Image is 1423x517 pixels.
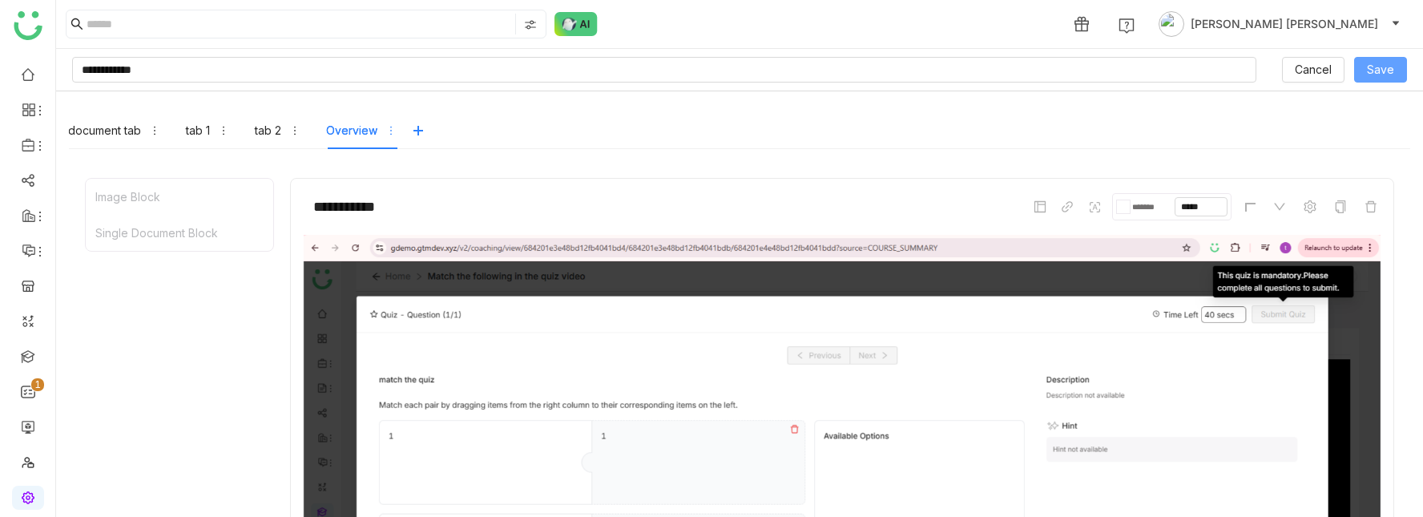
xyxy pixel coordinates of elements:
[1367,61,1394,79] span: Save
[326,122,377,139] div: Overview
[1354,57,1407,83] button: Save
[86,215,273,251] div: Single Document Block
[1119,18,1135,34] img: help.svg
[1282,57,1344,83] button: Cancel
[554,12,598,36] img: ask-buddy-normal.svg
[14,11,42,40] img: logo
[68,122,141,139] div: document tab
[86,179,273,215] div: Image Block
[31,378,44,391] nz-badge-sup: 1
[524,18,537,31] img: search-type.svg
[1295,61,1332,79] span: Cancel
[1159,11,1184,37] img: avatar
[1155,11,1404,37] button: [PERSON_NAME] [PERSON_NAME]
[1191,15,1378,33] span: [PERSON_NAME] [PERSON_NAME]
[34,377,41,393] p: 1
[255,122,281,139] div: tab 2
[186,122,210,139] div: tab 1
